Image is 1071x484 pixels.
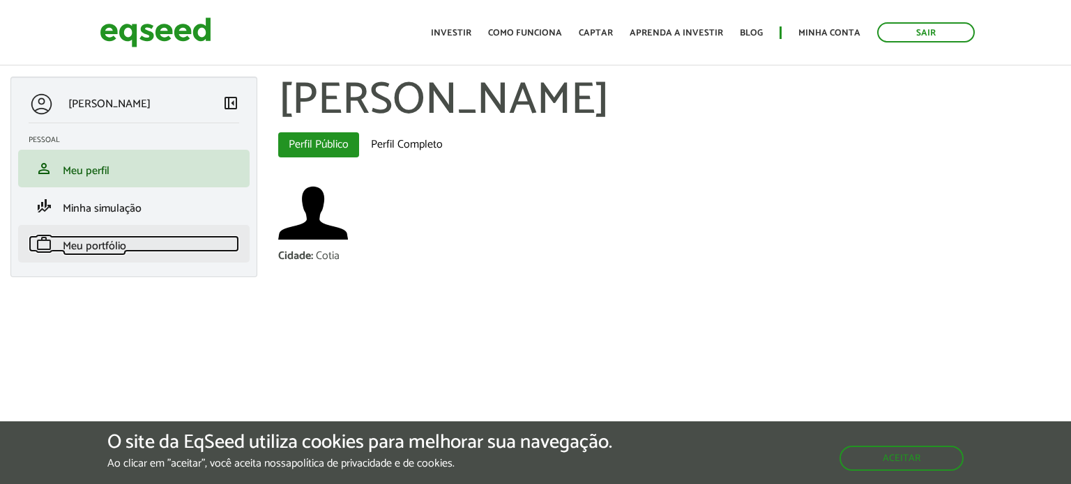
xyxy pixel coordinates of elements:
[222,95,239,114] a: Colapsar menu
[29,136,250,144] h2: Pessoal
[107,457,612,470] p: Ao clicar em "aceitar", você aceita nossa .
[316,251,340,262] div: Cotia
[278,251,316,262] div: Cidade
[278,178,348,248] img: Foto de Felipe Matheus SIlva
[222,95,239,111] span: left_panel_close
[740,29,763,38] a: Blog
[36,160,52,177] span: person
[100,14,211,51] img: EqSeed
[311,247,313,265] span: :
[488,29,562,38] a: Como funciona
[107,432,612,453] h5: O site da EqSeed utiliza cookies para melhorar sua navegação.
[291,458,453,469] a: política de privacidade e de cookies
[278,132,359,157] a: Perfil Público
[63,162,109,180] span: Meu perfil
[29,198,239,214] a: finance_modeMinha simulação
[431,29,471,38] a: Investir
[36,198,52,214] span: finance_mode
[360,132,453,157] a: Perfil Completo
[18,187,250,225] li: Minha simulação
[579,29,613,38] a: Captar
[630,29,723,38] a: Aprenda a investir
[29,160,239,177] a: personMeu perfil
[278,178,348,248] a: Ver perfil do usuário.
[68,97,151,111] p: [PERSON_NAME]
[36,235,52,252] span: work
[278,77,1061,125] h1: [PERSON_NAME]
[840,446,964,471] button: Aceitar
[877,22,975,42] a: Sair
[29,235,239,252] a: workMeu portfólio
[18,150,250,187] li: Meu perfil
[63,237,126,256] span: Meu portfólio
[18,225,250,263] li: Meu portfólio
[798,29,860,38] a: Minha conta
[63,199,142,218] span: Minha simulação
